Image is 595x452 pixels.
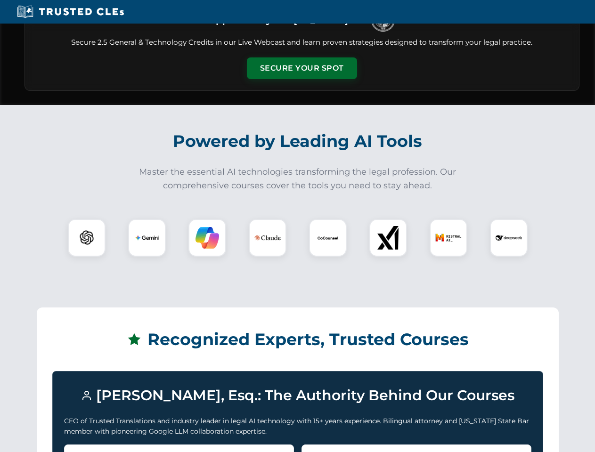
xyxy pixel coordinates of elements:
[37,125,559,158] h2: Powered by Leading AI Tools
[128,219,166,257] div: Gemini
[435,225,462,251] img: Mistral AI Logo
[369,219,407,257] div: xAI
[14,5,127,19] img: Trusted CLEs
[64,416,531,437] p: CEO of Trusted Translations and industry leader in legal AI technology with 15+ years experience....
[496,225,522,251] img: DeepSeek Logo
[188,219,226,257] div: Copilot
[196,226,219,250] img: Copilot Logo
[64,383,531,408] h3: [PERSON_NAME], Esq.: The Authority Behind Our Courses
[430,219,467,257] div: Mistral AI
[133,165,463,193] p: Master the essential AI technologies transforming the legal profession. Our comprehensive courses...
[316,226,340,250] img: CoCounsel Logo
[254,225,281,251] img: Claude Logo
[309,219,347,257] div: CoCounsel
[249,219,286,257] div: Claude
[376,226,400,250] img: xAI Logo
[490,219,528,257] div: DeepSeek
[247,57,357,79] button: Secure Your Spot
[73,224,100,251] img: ChatGPT Logo
[135,226,159,250] img: Gemini Logo
[68,219,106,257] div: ChatGPT
[52,323,543,356] h2: Recognized Experts, Trusted Courses
[36,37,568,48] p: Secure 2.5 General & Technology Credits in our Live Webcast and learn proven strategies designed ...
